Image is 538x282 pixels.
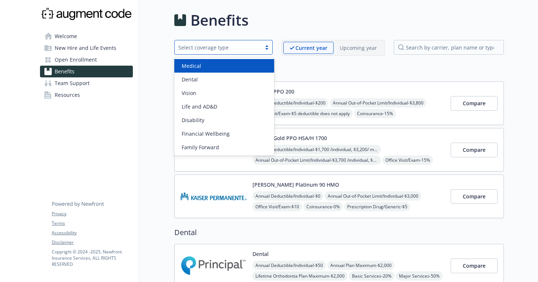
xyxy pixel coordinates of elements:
[327,261,395,270] span: Annual Plan Maximum - $2,000
[451,189,498,204] button: Compare
[52,220,132,227] a: Terms
[303,202,343,211] span: Coinsurance - 0%
[182,143,219,151] span: Family Forward
[40,54,133,66] a: Open Enrollment
[40,89,133,101] a: Resources
[252,134,327,142] button: Anthem Gold PPO HSA/H 1700
[325,191,421,201] span: Annual Out-of-Pocket Limit/Individual - $3,000
[252,261,326,270] span: Annual Deductible/Individual - $50
[396,271,443,281] span: Major Services - 50%
[295,44,327,52] p: Current year
[451,96,498,111] button: Compare
[463,100,486,107] span: Compare
[40,42,133,54] a: New Hire and Life Events
[181,181,247,212] img: Kaiser Permanente Insurance Company carrier logo
[55,54,97,66] span: Open Enrollment
[463,193,486,200] span: Compare
[55,66,74,77] span: Benefits
[252,202,302,211] span: Office Visit/Exam - $10
[182,76,198,83] span: Dental
[252,191,323,201] span: Annual Deductible/Individual - $0
[182,89,196,97] span: Vision
[55,89,80,101] span: Resources
[182,103,217,110] span: Life and AD&D
[394,40,504,55] input: search by carrier, plan name or type
[55,77,90,89] span: Team Support
[178,44,258,51] div: Select coverage type
[52,210,132,217] a: Privacy
[330,98,426,107] span: Annual Out-of-Pocket Limit/Individual - $3,800
[252,109,353,118] span: Office Visit/Exam - $5 deductible does not apply
[463,146,486,153] span: Compare
[252,145,381,154] span: Annual Deductible/Individual - $1,700 /individual, $3,200/ member
[252,98,328,107] span: Annual Deductible/Individual - $200
[382,155,433,165] span: Office Visit/Exam - 15%
[52,249,132,267] p: Copyright © 2024 - 2025 , Newfront Insurance Services, ALL RIGHTS RESERVED
[344,202,410,211] span: Prescription Drug/Generic - $5
[451,143,498,157] button: Compare
[349,271,395,281] span: Basic Services - 20%
[52,230,132,236] a: Accessibility
[182,116,204,124] span: Disability
[181,250,247,281] img: Principal Financial Group Inc carrier logo
[174,65,504,76] h2: Medical
[55,30,77,42] span: Welcome
[252,250,269,258] button: Dental
[252,271,348,281] span: Lifetime Orthodontia Plan Maximum - $2,000
[463,262,486,269] span: Compare
[174,227,504,238] h2: Dental
[40,77,133,89] a: Team Support
[182,62,201,70] span: Medical
[40,30,133,42] a: Welcome
[252,155,381,165] span: Annual Out-of-Pocket Limit/Individual - $3,700 /individual, $3,700/ member
[190,9,248,31] h1: Benefits
[40,66,133,77] a: Benefits
[55,42,116,54] span: New Hire and Life Events
[52,239,132,246] a: Disclaimer
[252,181,339,188] button: [PERSON_NAME] Platinum 90 HMO
[354,109,396,118] span: Coinsurance - 15%
[182,130,230,138] span: Financial Wellbeing
[340,44,377,52] p: Upcoming year
[451,259,498,273] button: Compare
